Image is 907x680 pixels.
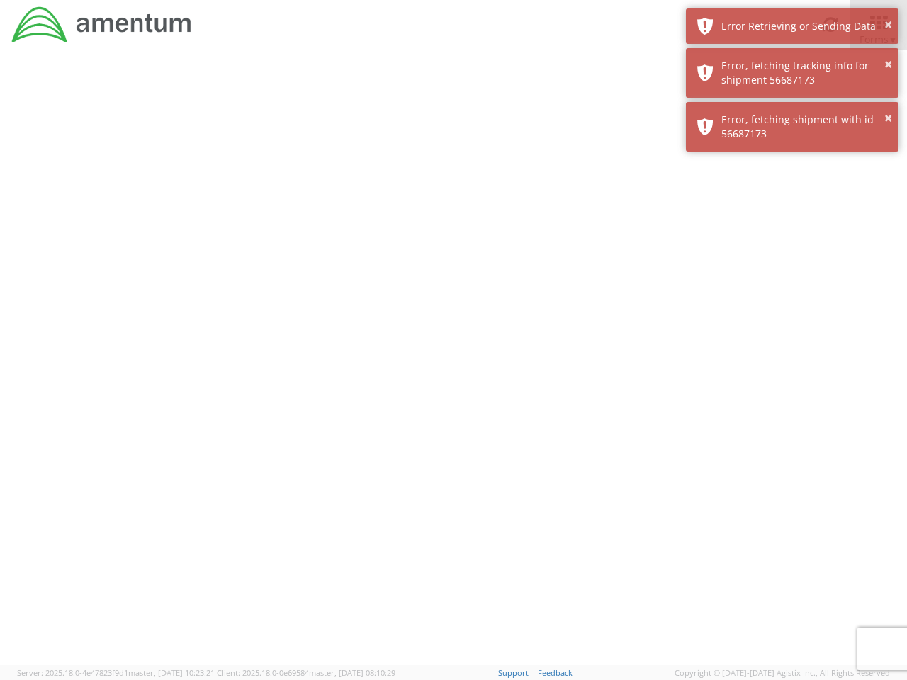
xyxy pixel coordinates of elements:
button: × [884,15,892,35]
span: Copyright © [DATE]-[DATE] Agistix Inc., All Rights Reserved [675,667,890,679]
img: dyn-intl-logo-049831509241104b2a82.png [11,5,193,45]
button: × [884,55,892,75]
span: master, [DATE] 10:23:21 [128,667,215,678]
a: Feedback [538,667,573,678]
span: master, [DATE] 08:10:29 [309,667,395,678]
a: Support [498,667,529,678]
div: Error Retrieving or Sending Data [721,19,888,33]
div: Error, fetching shipment with id 56687173 [721,113,888,141]
span: Client: 2025.18.0-0e69584 [217,667,395,678]
div: Error, fetching tracking info for shipment 56687173 [721,59,888,87]
button: × [884,108,892,129]
span: Server: 2025.18.0-4e47823f9d1 [17,667,215,678]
